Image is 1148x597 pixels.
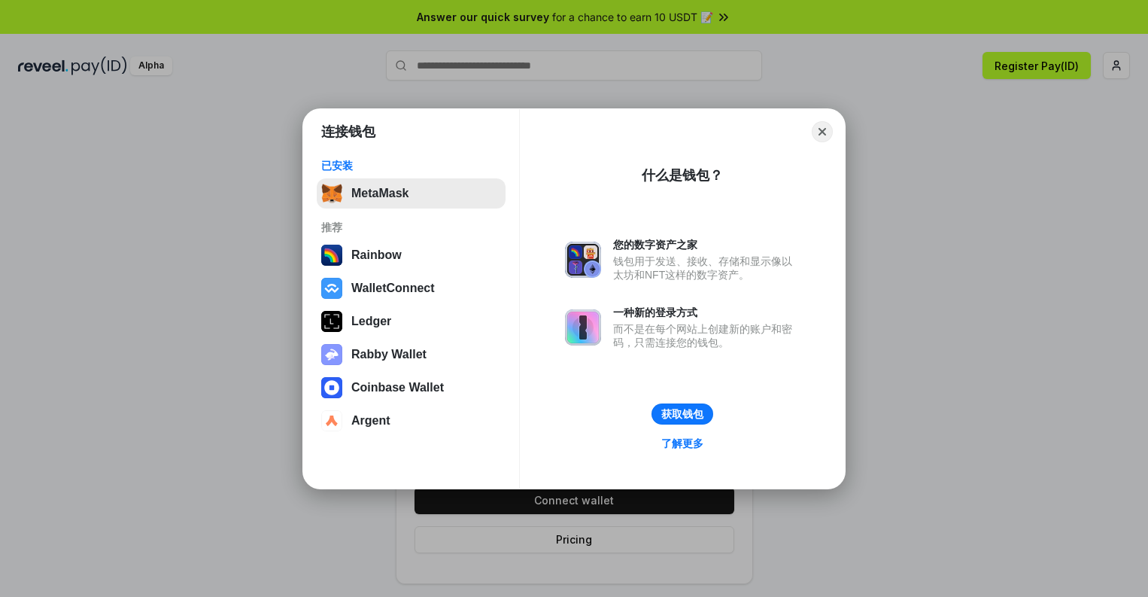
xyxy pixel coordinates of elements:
button: Argent [317,406,506,436]
img: svg+xml,%3Csvg%20width%3D%2228%22%20height%3D%2228%22%20viewBox%3D%220%200%2028%2028%22%20fill%3D... [321,410,342,431]
div: WalletConnect [351,282,435,295]
img: svg+xml,%3Csvg%20fill%3D%22none%22%20height%3D%2233%22%20viewBox%3D%220%200%2035%2033%22%20width%... [321,183,342,204]
button: Ledger [317,306,506,337]
div: 而不是在每个网站上创建新的账户和密码，只需连接您的钱包。 [613,322,800,349]
img: svg+xml,%3Csvg%20xmlns%3D%22http%3A%2F%2Fwww.w3.org%2F2000%2Fsvg%22%20fill%3D%22none%22%20viewBox... [565,309,601,346]
img: svg+xml,%3Csvg%20width%3D%22120%22%20height%3D%22120%22%20viewBox%3D%220%200%20120%20120%22%20fil... [321,245,342,266]
button: Rabby Wallet [317,340,506,370]
div: Ledger [351,315,391,328]
h1: 连接钱包 [321,123,375,141]
div: 钱包用于发送、接收、存储和显示像以太坊和NFT这样的数字资产。 [613,254,800,282]
div: 一种新的登录方式 [613,306,800,319]
div: Rainbow [351,248,402,262]
div: 获取钱包 [661,407,703,421]
div: 什么是钱包？ [642,166,723,184]
div: Coinbase Wallet [351,381,444,394]
div: 您的数字资产之家 [613,238,800,251]
img: svg+xml,%3Csvg%20xmlns%3D%22http%3A%2F%2Fwww.w3.org%2F2000%2Fsvg%22%20fill%3D%22none%22%20viewBox... [565,242,601,278]
div: 了解更多 [661,437,703,450]
img: svg+xml,%3Csvg%20xmlns%3D%22http%3A%2F%2Fwww.w3.org%2F2000%2Fsvg%22%20width%3D%2228%22%20height%3... [321,311,342,332]
a: 了解更多 [652,434,712,453]
div: MetaMask [351,187,408,200]
img: svg+xml,%3Csvg%20width%3D%2228%22%20height%3D%2228%22%20viewBox%3D%220%200%2028%2028%22%20fill%3D... [321,278,342,299]
div: 推荐 [321,221,501,234]
div: 已安装 [321,159,501,172]
div: Rabby Wallet [351,348,427,361]
div: Argent [351,414,390,428]
img: svg+xml,%3Csvg%20width%3D%2228%22%20height%3D%2228%22%20viewBox%3D%220%200%2028%2028%22%20fill%3D... [321,377,342,398]
button: Rainbow [317,240,506,270]
button: WalletConnect [317,273,506,303]
button: Coinbase Wallet [317,373,506,403]
button: Close [812,121,833,142]
img: svg+xml,%3Csvg%20xmlns%3D%22http%3A%2F%2Fwww.w3.org%2F2000%2Fsvg%22%20fill%3D%22none%22%20viewBox... [321,344,342,365]
button: 获取钱包 [651,404,713,425]
button: MetaMask [317,178,506,209]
